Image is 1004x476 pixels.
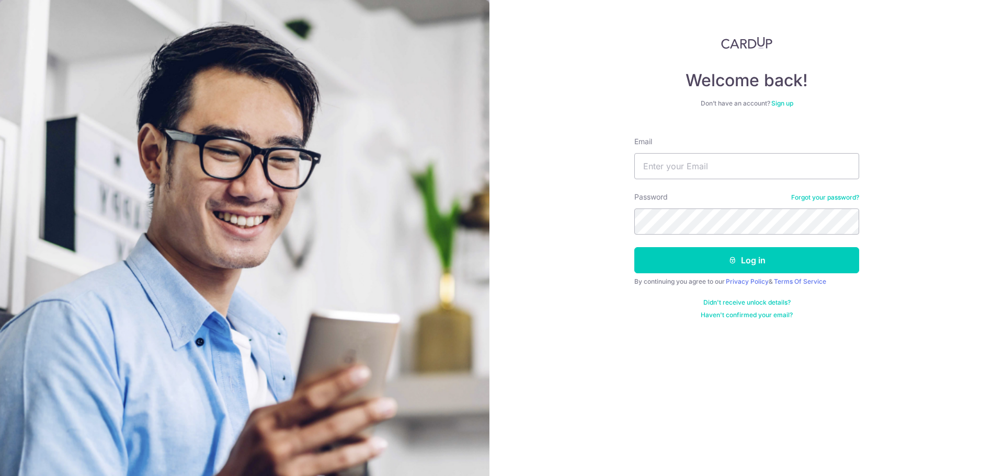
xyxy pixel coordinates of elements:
[703,298,791,307] a: Didn't receive unlock details?
[774,277,826,285] a: Terms Of Service
[701,311,793,319] a: Haven't confirmed your email?
[726,277,769,285] a: Privacy Policy
[721,37,772,49] img: CardUp Logo
[634,99,859,108] div: Don’t have an account?
[634,277,859,286] div: By continuing you agree to our &
[634,153,859,179] input: Enter your Email
[634,136,652,147] label: Email
[771,99,793,107] a: Sign up
[634,247,859,273] button: Log in
[791,193,859,202] a: Forgot your password?
[634,192,668,202] label: Password
[634,70,859,91] h4: Welcome back!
